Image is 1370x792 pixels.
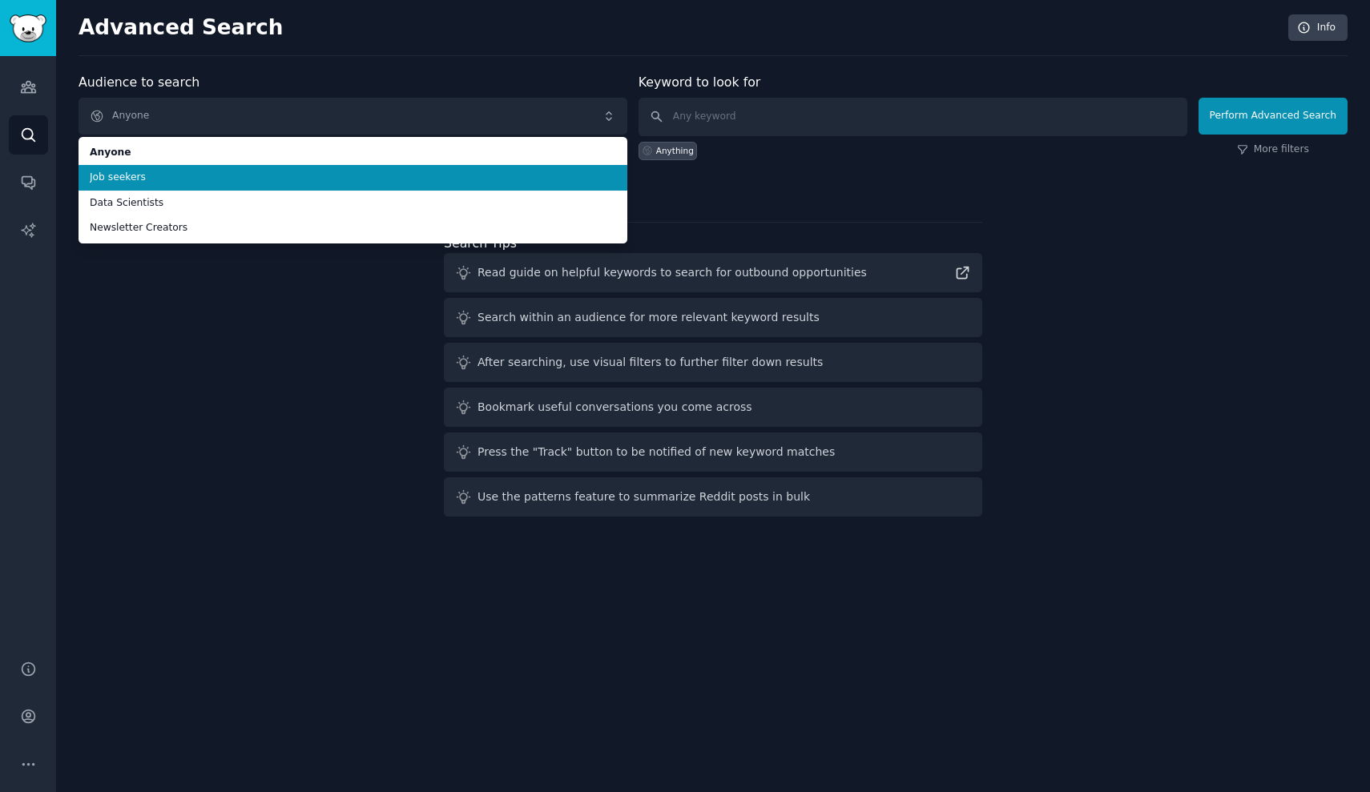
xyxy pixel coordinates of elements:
div: Read guide on helpful keywords to search for outbound opportunities [477,264,867,281]
a: More filters [1237,143,1309,157]
img: GummySearch logo [10,14,46,42]
div: Press the "Track" button to be notified of new keyword matches [477,444,835,460]
div: Anything [656,145,694,156]
div: After searching, use visual filters to further filter down results [477,354,823,371]
label: Keyword to look for [639,74,761,90]
div: Search within an audience for more relevant keyword results [477,309,820,326]
span: Job seekers [90,171,616,185]
span: Anyone [90,146,616,160]
div: Bookmark useful conversations you come across [477,399,752,416]
button: Perform Advanced Search [1199,98,1348,135]
span: Data Scientists [90,196,616,211]
h2: Advanced Search [79,15,1279,41]
ul: Anyone [79,137,627,243]
a: Info [1288,14,1348,42]
input: Any keyword [639,98,1187,136]
span: Newsletter Creators [90,221,616,235]
button: Anyone [79,98,627,135]
label: Search Tips [444,235,517,251]
label: Audience to search [79,74,199,90]
div: Use the patterns feature to summarize Reddit posts in bulk [477,488,810,505]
